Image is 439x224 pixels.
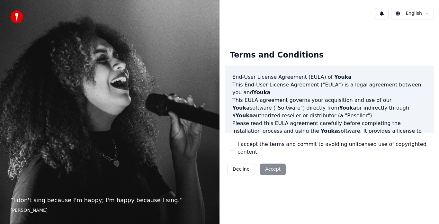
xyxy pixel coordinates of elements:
h3: End-User License Agreement (EULA) of [232,73,426,81]
p: This EULA agreement governs your acquisition and use of our software ("Software") directly from o... [232,96,426,120]
span: Youka [334,74,352,80]
span: Youka [339,105,357,111]
span: Youka [253,89,271,95]
p: This End-User License Agreement ("EULA") is a legal agreement between you and [232,81,426,96]
div: Terms and Conditions [225,45,329,66]
label: I accept the terms and commit to avoiding unlicensed use of copyrighted content [237,140,429,156]
span: Youka [236,112,253,119]
img: youka [10,10,23,23]
p: “ I don't sing because I'm happy; I'm happy because I sing. ” [10,196,209,205]
button: Decline [227,164,255,175]
footer: [PERSON_NAME] [10,207,209,214]
span: Youka [321,128,338,134]
p: Please read this EULA agreement carefully before completing the installation process and using th... [232,120,426,150]
span: Youka [232,105,250,111]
